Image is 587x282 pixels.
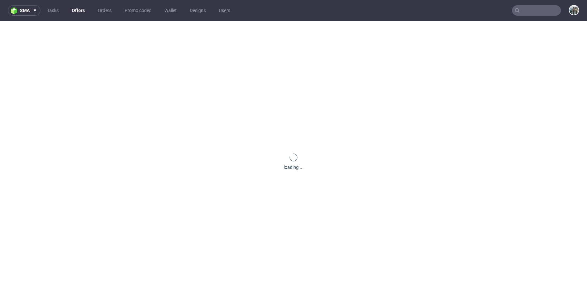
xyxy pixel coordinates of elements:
[94,5,115,16] a: Orders
[121,5,155,16] a: Promo codes
[569,6,579,15] img: Zeniuk Magdalena
[11,7,20,14] img: logo
[20,8,30,13] span: sma
[43,5,63,16] a: Tasks
[68,5,89,16] a: Offers
[8,5,40,16] button: sma
[284,164,304,171] div: loading ...
[186,5,210,16] a: Designs
[160,5,181,16] a: Wallet
[215,5,234,16] a: Users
